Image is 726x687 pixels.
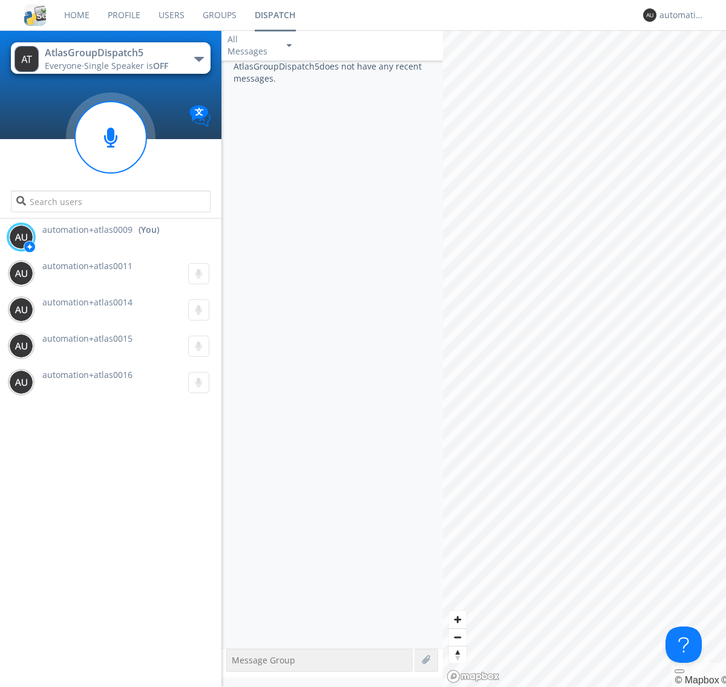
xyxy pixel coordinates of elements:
span: automation+atlas0009 [42,224,132,236]
div: AtlasGroupDispatch5 does not have any recent messages. [221,60,443,648]
button: Zoom out [449,628,466,646]
img: 373638.png [9,225,33,249]
div: All Messages [227,33,276,57]
span: automation+atlas0015 [42,333,132,344]
img: 373638.png [9,370,33,394]
button: Zoom in [449,611,466,628]
span: Single Speaker is [84,60,168,71]
img: cddb5a64eb264b2086981ab96f4c1ba7 [24,4,46,26]
button: AtlasGroupDispatch5Everyone·Single Speaker isOFF [11,42,210,74]
a: Mapbox logo [446,669,500,683]
span: Reset bearing to north [449,646,466,663]
span: automation+atlas0014 [42,296,132,308]
div: Everyone · [45,60,181,72]
div: automation+atlas0009 [659,9,705,21]
iframe: Toggle Customer Support [665,627,702,663]
span: automation+atlas0016 [42,369,132,380]
button: Reset bearing to north [449,646,466,663]
input: Search users [11,190,210,212]
span: automation+atlas0011 [42,260,132,272]
img: 373638.png [15,46,39,72]
div: AtlasGroupDispatch5 [45,46,181,60]
img: Translation enabled [189,105,211,126]
img: 373638.png [643,8,656,22]
div: (You) [139,224,159,236]
img: caret-down-sm.svg [287,44,292,47]
span: OFF [153,60,168,71]
img: 373638.png [9,298,33,322]
a: Mapbox [675,675,719,685]
button: Toggle attribution [675,669,684,673]
img: 373638.png [9,261,33,285]
img: 373638.png [9,334,33,358]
